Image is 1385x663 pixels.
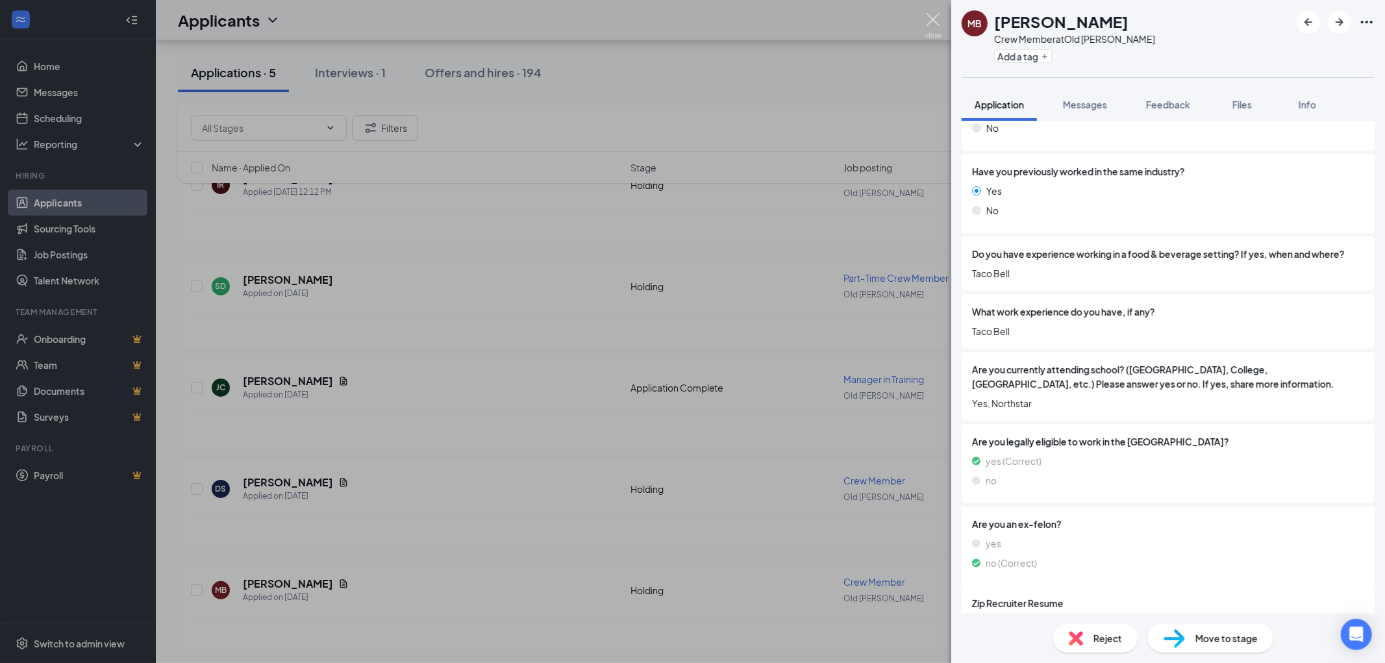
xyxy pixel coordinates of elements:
[972,164,1185,179] span: Have you previously worked in the same industry?
[1093,631,1122,645] span: Reject
[975,99,1024,110] span: Application
[1332,14,1347,30] svg: ArrowRight
[1195,631,1258,645] span: Move to stage
[994,10,1129,32] h1: [PERSON_NAME]
[972,324,1364,338] span: Taco Bell
[986,203,999,218] span: No
[1301,14,1316,30] svg: ArrowLeftNew
[972,396,1364,410] span: Yes, Northstar
[972,247,1345,261] span: Do you have experience working in a food & beverage setting? If yes, when and where?
[1232,99,1252,110] span: Files
[986,536,1001,551] span: yes
[972,305,1155,319] span: What work experience do you have, if any?
[1146,99,1190,110] span: Feedback
[972,596,1064,610] span: Zip Recruiter Resume
[972,362,1364,391] span: Are you currently attending school? ([GEOGRAPHIC_DATA], College, [GEOGRAPHIC_DATA], etc.) Please ...
[967,17,982,30] div: MB
[986,556,1037,570] span: no (Correct)
[1328,10,1351,34] button: ArrowRight
[1041,53,1049,60] svg: Plus
[994,49,1052,63] button: PlusAdd a tag
[1359,14,1375,30] svg: Ellipses
[1297,10,1320,34] button: ArrowLeftNew
[1063,99,1107,110] span: Messages
[1299,99,1316,110] span: Info
[994,32,1155,45] div: Crew Member at Old [PERSON_NAME]
[972,517,1364,531] span: Are you an ex-felon?
[1341,619,1372,650] div: Open Intercom Messenger
[972,266,1364,281] span: Taco Bell
[972,434,1364,449] span: Are you legally eligible to work in the [GEOGRAPHIC_DATA]?
[986,121,999,135] span: No
[986,473,997,488] span: no
[986,454,1042,468] span: yes (Correct)
[986,184,1002,198] span: Yes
